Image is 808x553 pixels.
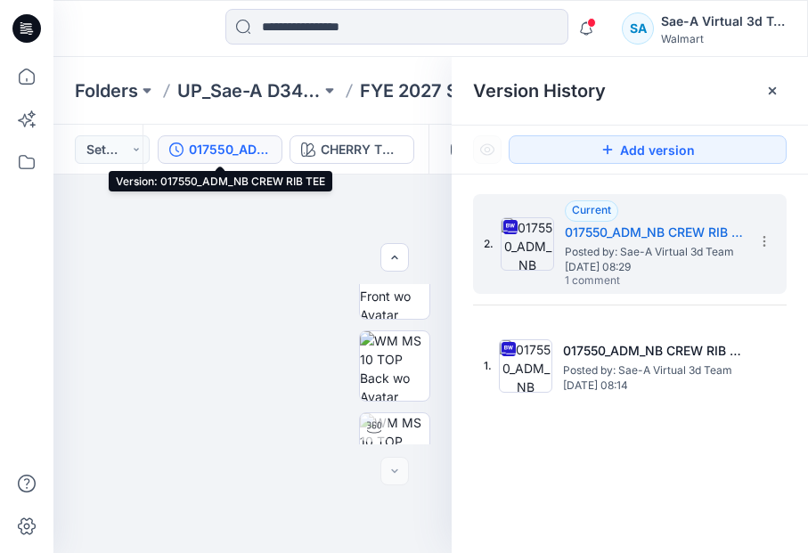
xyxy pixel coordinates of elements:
[565,222,743,243] h5: 017550_ADM_NB CREW RIB TEE
[189,140,271,159] div: 017550_ADM_NB CREW RIB TEE
[360,331,429,401] img: WM MS 10 TOP Back wo Avatar
[484,358,492,374] span: 1.
[565,243,743,261] span: Posted by: Sae-A Virtual 3d Team
[158,135,282,164] button: 017550_ADM_NB CREW RIB TEE
[473,80,606,102] span: Version History
[499,339,552,393] img: 017550_ADM_NB CREW RIB TEE
[360,78,503,103] a: FYE 2027 S1 Sae-A YA Tops
[765,84,779,98] button: Close
[177,78,321,103] a: UP_Sae-A D34 Junior [DEMOGRAPHIC_DATA] top
[563,340,741,362] h5: 017550_ADM_NB CREW RIB TEE
[572,203,611,216] span: Current
[565,274,690,289] span: 1 comment
[484,236,494,252] span: 2.
[360,249,429,319] img: WM MS 10 TOP Front wo Avatar
[661,32,786,45] div: Walmart
[661,11,786,32] div: Sae-A Virtual 3d Team
[622,12,654,45] div: SA
[509,135,787,164] button: Add version
[563,379,741,392] span: [DATE] 08:14
[360,413,429,483] img: WM MS 10 TOP Turntable with Avatar
[321,140,403,159] div: CHERRY TOMATO
[501,217,554,271] img: 017550_ADM_NB CREW RIB TEE
[473,135,502,164] button: Show Hidden Versions
[563,362,741,379] span: Posted by: Sae-A Virtual 3d Team
[75,78,138,103] a: Folders
[565,261,743,273] span: [DATE] 08:29
[290,135,414,164] button: CHERRY TOMATO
